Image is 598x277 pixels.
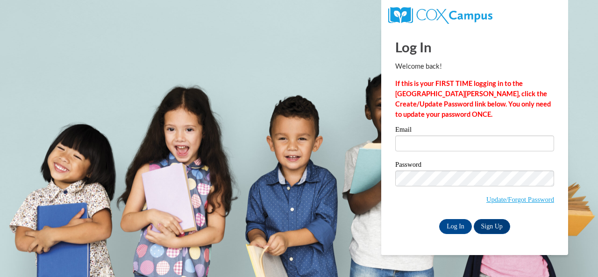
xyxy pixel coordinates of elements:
p: Welcome back! [395,61,554,71]
strong: If this is your FIRST TIME logging in to the [GEOGRAPHIC_DATA][PERSON_NAME], click the Create/Upd... [395,79,551,118]
img: COX Campus [388,7,492,24]
a: Sign Up [474,219,510,234]
label: Email [395,126,554,135]
input: Log In [439,219,472,234]
a: Update/Forgot Password [486,196,554,203]
a: COX Campus [388,11,492,19]
h1: Log In [395,37,554,57]
label: Password [395,161,554,170]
